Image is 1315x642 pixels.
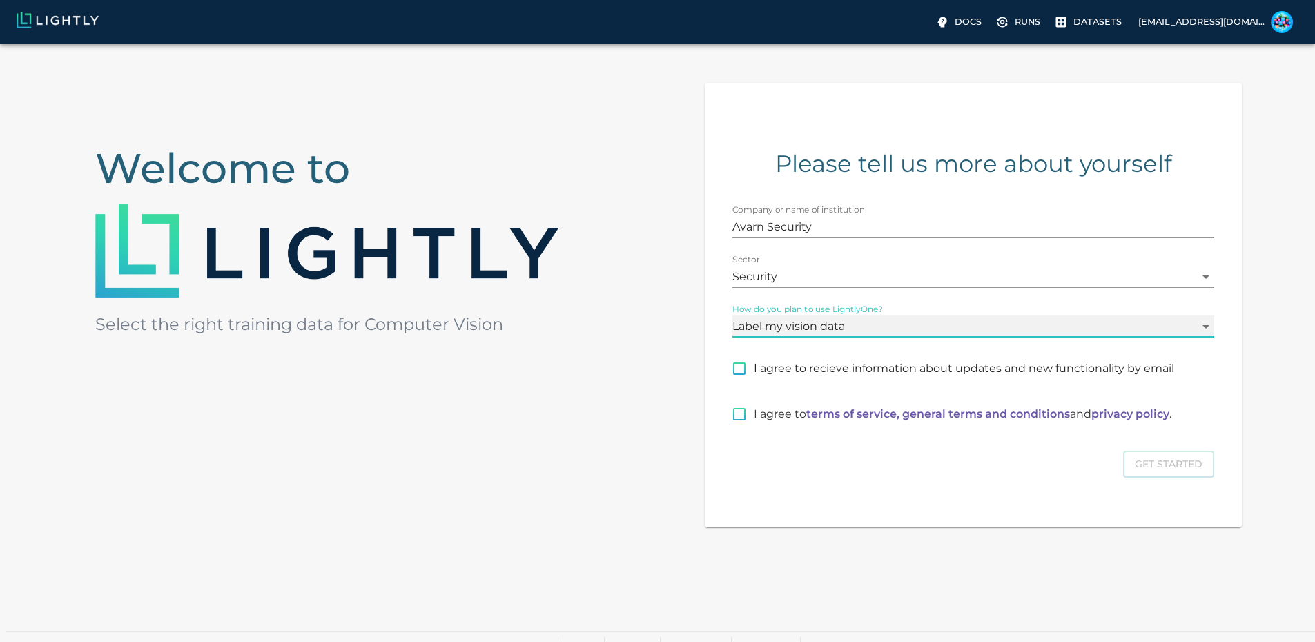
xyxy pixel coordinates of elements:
img: Smart Tech [1271,11,1293,33]
img: Lightly [95,204,558,298]
div: Security [732,266,1214,288]
h4: Please tell us more about yourself [732,149,1214,178]
label: Sector [732,254,759,266]
label: How do you plan to use LightlyOne? [732,304,883,315]
div: Label my vision data [732,315,1214,338]
img: Lightly [17,12,99,28]
a: Please complete one of our getting started guides to active the full UI [993,11,1046,33]
p: Docs [955,15,982,28]
p: Datasets [1073,15,1122,28]
h2: Welcome to [95,144,610,193]
a: terms of service, general terms and conditions [806,407,1070,420]
a: privacy policy [1091,407,1169,420]
h5: Select the right training data for Computer Vision [95,313,610,335]
label: Docs [933,11,987,33]
p: I agree to and . [754,406,1171,422]
p: Runs [1015,15,1040,28]
label: Company or name of institution [732,204,865,216]
a: Please complete one of our getting started guides to active the full UI [1051,11,1127,33]
p: [EMAIL_ADDRESS][DOMAIN_NAME] [1138,15,1265,28]
label: [EMAIL_ADDRESS][DOMAIN_NAME]Smart Tech [1133,7,1298,37]
span: I agree to recieve information about updates and new functionality by email [754,360,1174,377]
